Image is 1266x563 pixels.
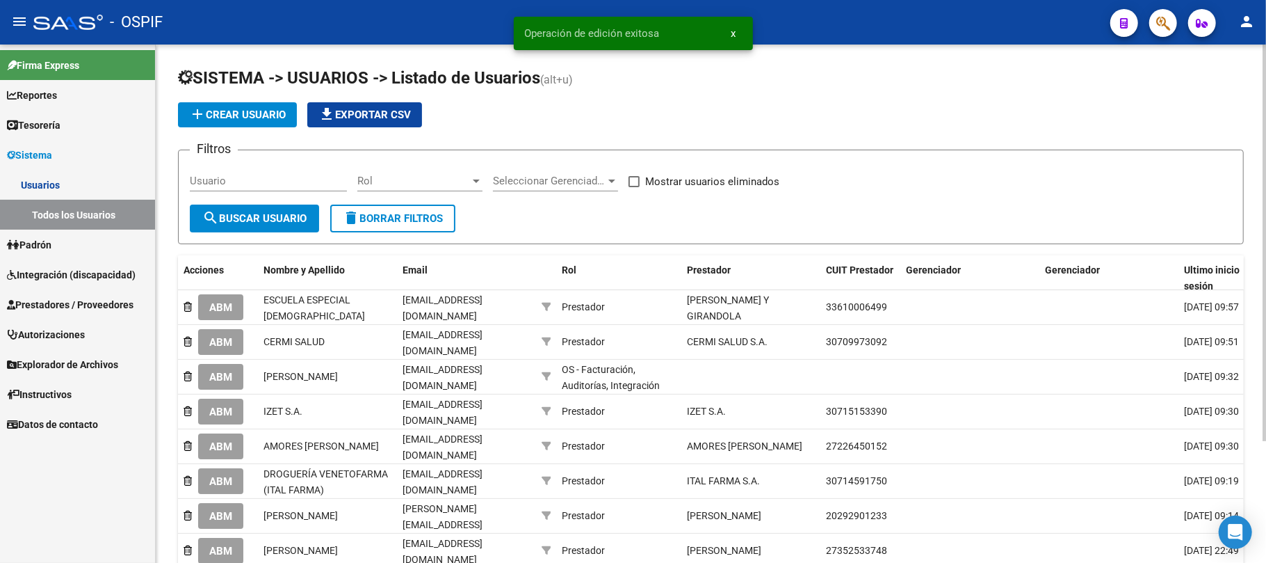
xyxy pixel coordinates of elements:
[7,237,51,253] span: Padrón
[687,475,760,486] span: ITAL FARMA S.A.
[645,173,779,190] span: Mostrar usuarios eliminados
[178,68,540,88] span: SISTEMA -> USUARIOS -> Listado de Usuarios
[263,510,338,521] span: [PERSON_NAME]
[562,264,576,276] span: Rol
[318,109,411,121] span: Exportar CSV
[202,209,219,226] mat-icon: search
[562,362,676,394] div: OS - Facturación, Auditorías, Integración
[562,543,605,559] div: Prestador
[209,371,232,383] span: ABM
[209,510,232,523] span: ABM
[198,434,243,459] button: ABM
[209,406,232,418] span: ABM
[7,387,72,402] span: Instructivos
[403,364,482,391] span: [EMAIL_ADDRESS][DOMAIN_NAME]
[263,545,338,556] span: [PERSON_NAME]
[178,255,258,301] datatable-header-cell: Acciones
[209,301,232,314] span: ABM
[403,468,482,495] span: [EMAIL_ADDRESS][DOMAIN_NAME]
[318,106,335,122] mat-icon: file_download
[263,406,302,417] span: IZET S.A.
[397,255,536,301] datatable-header-cell: Email
[493,175,606,187] span: Seleccionar Gerenciador
[263,264,345,276] span: Nombre y Apellido
[556,255,681,301] datatable-header-cell: Rol
[687,336,768,347] span: CERMI SALUD S.A.
[263,371,338,382] span: [PERSON_NAME]
[826,441,887,452] span: 27226450152
[1184,406,1239,417] span: [DATE] 09:30
[189,106,206,122] mat-icon: add
[190,205,319,232] button: Buscar Usuario
[209,545,232,557] span: ABM
[562,334,605,350] div: Prestador
[562,508,605,524] div: Prestador
[343,209,359,226] mat-icon: delete
[826,510,887,521] span: 20292901233
[540,73,573,86] span: (alt+u)
[263,441,379,452] span: AMORES [PERSON_NAME]
[826,264,893,276] span: CUIT Prestador
[1184,475,1239,486] span: [DATE] 09:19
[7,327,85,342] span: Autorizaciones
[330,205,455,232] button: Borrar Filtros
[1184,336,1239,347] span: [DATE] 09:51
[687,441,802,452] span: AMORES [PERSON_NAME]
[906,264,961,276] span: Gerenciador
[263,336,325,347] span: CERMI SALUD
[7,118,60,133] span: Tesorería
[7,267,136,283] span: Integración (discapacidad)
[820,255,900,301] datatable-header-cell: CUIT Prestador
[198,294,243,320] button: ABM
[307,102,422,127] button: Exportar CSV
[7,357,118,372] span: Explorador de Archivos
[110,7,163,38] span: - OSPIF
[1184,510,1239,521] span: [DATE] 09:14
[562,299,605,315] div: Prestador
[403,329,482,356] span: [EMAIL_ADDRESS][DOMAIN_NAME]
[687,264,731,276] span: Prestador
[1184,371,1239,382] span: [DATE] 09:32
[562,404,605,420] div: Prestador
[1238,13,1255,30] mat-icon: person
[209,336,232,349] span: ABM
[826,336,887,347] span: 30709973092
[687,294,781,338] span: [PERSON_NAME] Y GIRANDOLA [PERSON_NAME] S.H.
[258,255,397,301] datatable-header-cell: Nombre y Apellido
[731,27,736,40] span: x
[403,434,482,461] span: [EMAIL_ADDRESS][DOMAIN_NAME]
[1045,264,1100,276] span: Gerenciador
[687,510,761,521] span: [PERSON_NAME]
[900,255,1039,301] datatable-header-cell: Gerenciador
[198,329,243,355] button: ABM
[178,102,297,127] button: Crear Usuario
[190,139,238,159] h3: Filtros
[184,264,224,276] span: Acciones
[826,545,887,556] span: 27352533748
[209,441,232,453] span: ABM
[198,503,243,529] button: ABM
[687,545,761,556] span: [PERSON_NAME]
[1184,545,1239,556] span: [DATE] 22:49
[263,468,388,495] span: DROGUERÍA VENETOFARMA (ITAL FARMA)
[681,255,820,301] datatable-header-cell: Prestador
[7,88,57,103] span: Reportes
[1184,264,1240,292] span: Ultimo inicio sesión
[403,399,482,426] span: [EMAIL_ADDRESS][DOMAIN_NAME]
[11,13,28,30] mat-icon: menu
[562,438,605,454] div: Prestador
[1219,516,1252,549] div: Open Intercom Messenger
[562,473,605,489] div: Prestador
[720,21,747,46] button: x
[202,212,307,225] span: Buscar Usuario
[7,297,133,312] span: Prestadores / Proveedores
[209,475,232,488] span: ABM
[198,468,243,494] button: ABM
[525,26,660,40] span: Operación de edición exitosa
[403,264,428,276] span: Email
[7,148,52,163] span: Sistema
[826,301,887,312] span: 33610006499
[1039,255,1178,301] datatable-header-cell: Gerenciador
[826,475,887,486] span: 30714591750
[198,364,243,390] button: ABM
